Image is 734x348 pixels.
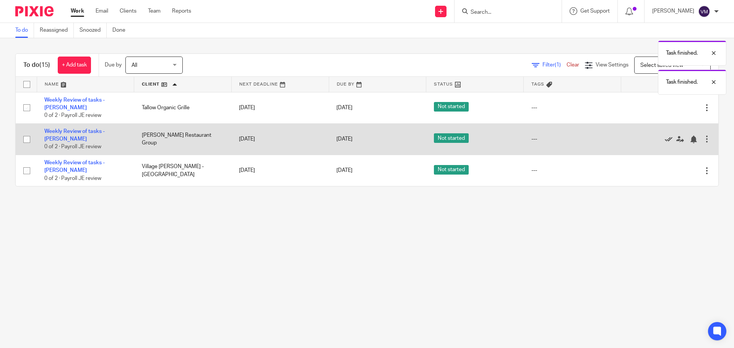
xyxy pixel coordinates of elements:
[44,144,101,150] span: 0 of 2 · Payroll JE review
[531,104,614,112] div: ---
[44,176,101,181] span: 0 of 2 · Payroll JE review
[434,102,469,112] span: Not started
[666,49,698,57] p: Task finished.
[96,7,108,15] a: Email
[665,135,676,143] a: Mark as done
[134,92,232,123] td: Tallow Organic Grille
[15,6,54,16] img: Pixie
[434,133,469,143] span: Not started
[71,7,84,15] a: Work
[336,105,352,110] span: [DATE]
[666,78,698,86] p: Task finished.
[336,168,352,173] span: [DATE]
[132,63,137,68] span: All
[698,5,710,18] img: svg%3E
[44,160,105,173] a: Weekly Review of tasks - [PERSON_NAME]
[531,135,614,143] div: ---
[231,123,329,155] td: [DATE]
[15,23,34,38] a: To do
[120,7,136,15] a: Clients
[44,113,101,118] span: 0 of 2 · Payroll JE review
[23,61,50,69] h1: To do
[172,7,191,15] a: Reports
[231,155,329,186] td: [DATE]
[39,62,50,68] span: (15)
[134,155,232,186] td: Village [PERSON_NAME] - [GEOGRAPHIC_DATA]
[336,136,352,142] span: [DATE]
[80,23,107,38] a: Snoozed
[231,92,329,123] td: [DATE]
[44,97,105,110] a: Weekly Review of tasks - [PERSON_NAME]
[40,23,74,38] a: Reassigned
[434,165,469,175] span: Not started
[44,129,105,142] a: Weekly Review of tasks - [PERSON_NAME]
[531,167,614,174] div: ---
[148,7,161,15] a: Team
[112,23,131,38] a: Done
[134,123,232,155] td: [PERSON_NAME] Restaurant Group
[105,61,122,69] p: Due by
[58,57,91,74] a: + Add task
